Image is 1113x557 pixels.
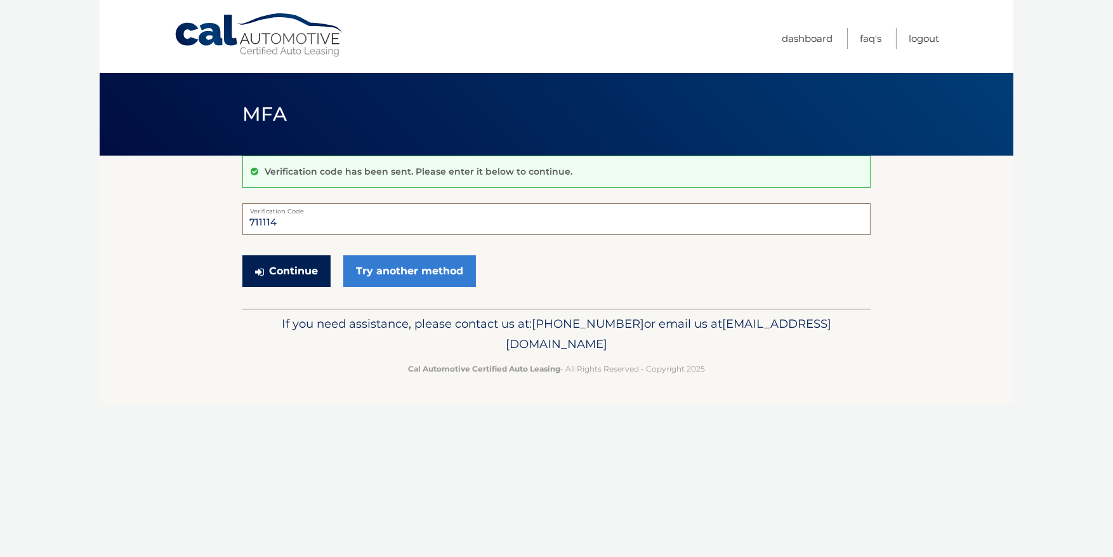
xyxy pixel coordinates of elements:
[532,316,644,331] span: [PHONE_NUMBER]
[242,203,871,235] input: Verification Code
[782,28,833,49] a: Dashboard
[251,314,862,354] p: If you need assistance, please contact us at: or email us at
[506,316,831,351] span: [EMAIL_ADDRESS][DOMAIN_NAME]
[909,28,939,49] a: Logout
[251,362,862,375] p: - All Rights Reserved - Copyright 2025
[343,255,476,287] a: Try another method
[242,203,871,213] label: Verification Code
[242,255,331,287] button: Continue
[242,102,287,126] span: MFA
[408,364,560,373] strong: Cal Automotive Certified Auto Leasing
[860,28,881,49] a: FAQ's
[174,13,345,58] a: Cal Automotive
[265,166,572,177] p: Verification code has been sent. Please enter it below to continue.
